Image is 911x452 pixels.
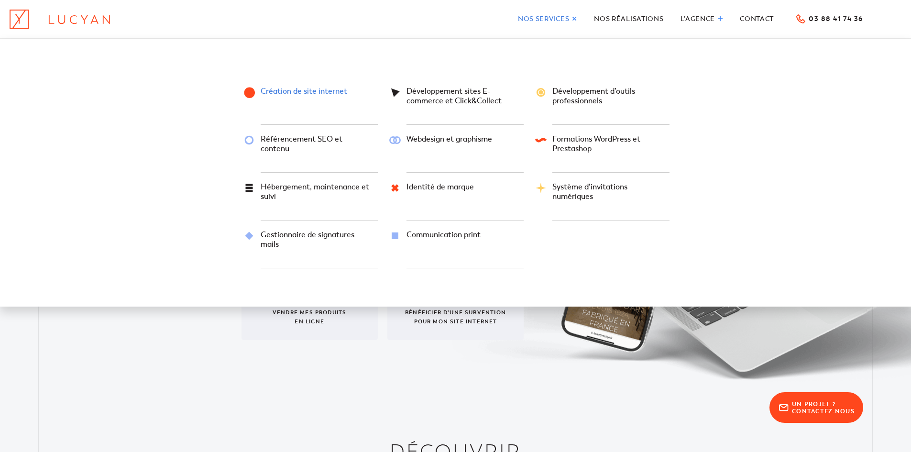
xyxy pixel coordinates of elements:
span: Création de site internet [261,87,347,96]
span: 03 88 41 74 36 [809,15,863,22]
a: Gestionnaire de signatures mails [241,220,378,268]
a: Webdesign et graphisme [387,125,524,173]
span: Identité de marque [406,182,474,192]
span: Développement d’outils professionnels [552,87,664,106]
a: Système d’invitations numériques [533,173,670,220]
span: Référencement SEO et contenu [261,134,372,154]
a: Référencement SEO et contenu [241,125,378,173]
span: L’agence [681,15,715,23]
span: Un projet ? Contactez-nous [792,400,855,415]
a: Contact [740,13,774,25]
span: Nos réalisations [594,15,663,23]
a: Développement d’outils professionnels [533,77,670,125]
span: Système d’invitations numériques [552,182,664,201]
a: 03 88 41 74 36 [795,12,863,24]
span: Gestionnaire de signatures mails [261,230,372,249]
a: Hébergement, maintenance et suivi [241,173,378,220]
span: Nos services [518,15,569,23]
a: Communication print [387,220,524,268]
span: Communication print [406,230,481,240]
span: Contact [740,15,774,23]
a: Nos réalisations [594,13,663,25]
a: Un projet ?Contactez-nous [769,392,863,423]
span: Hébergement, maintenance et suivi [261,182,372,201]
span: Formations WordPress et Prestashop [552,134,664,154]
span: Développement sites E-commerce et Click&Collect [406,87,518,106]
a: Développement sites E-commerce et Click&Collect [387,77,524,125]
a: Nos services [518,13,577,25]
a: Formations WordPress et Prestashop [533,125,670,173]
span: Webdesign et graphisme [406,134,492,144]
a: Création de site internet [241,77,378,125]
a: Identité de marque [387,173,524,220]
